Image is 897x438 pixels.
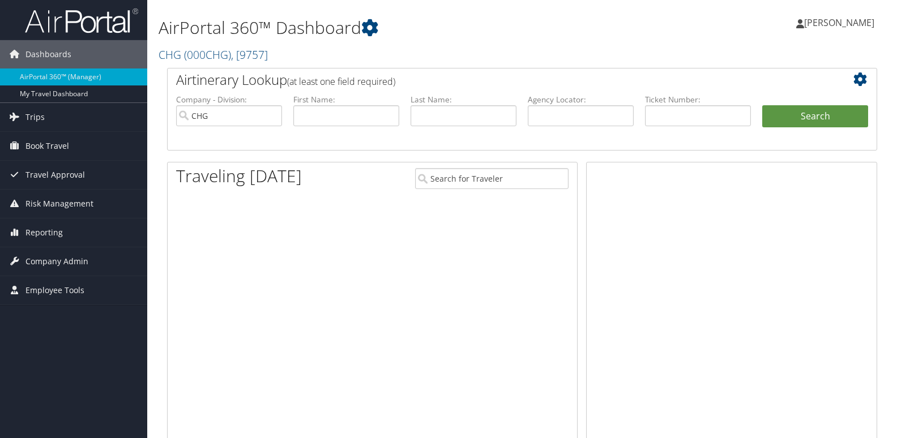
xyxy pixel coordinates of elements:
a: CHG [159,47,268,62]
span: Employee Tools [25,276,84,304]
h1: AirPortal 360™ Dashboard [159,16,643,40]
label: Last Name: [411,94,516,105]
h2: Airtinerary Lookup [176,70,809,89]
span: Company Admin [25,247,88,276]
label: First Name: [293,94,399,105]
a: [PERSON_NAME] [796,6,886,40]
span: Trips [25,103,45,131]
span: Reporting [25,218,63,247]
span: (at least one field required) [287,75,395,88]
h1: Traveling [DATE] [176,164,302,188]
label: Agency Locator: [528,94,634,105]
span: [PERSON_NAME] [804,16,874,29]
input: Search for Traveler [415,168,569,189]
img: airportal-logo.png [25,7,138,34]
label: Ticket Number: [645,94,751,105]
span: Book Travel [25,132,69,160]
span: Travel Approval [25,161,85,189]
label: Company - Division: [176,94,282,105]
span: Risk Management [25,190,93,218]
span: , [ 9757 ] [231,47,268,62]
span: ( 000CHG ) [184,47,231,62]
span: Dashboards [25,40,71,68]
button: Search [762,105,868,128]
